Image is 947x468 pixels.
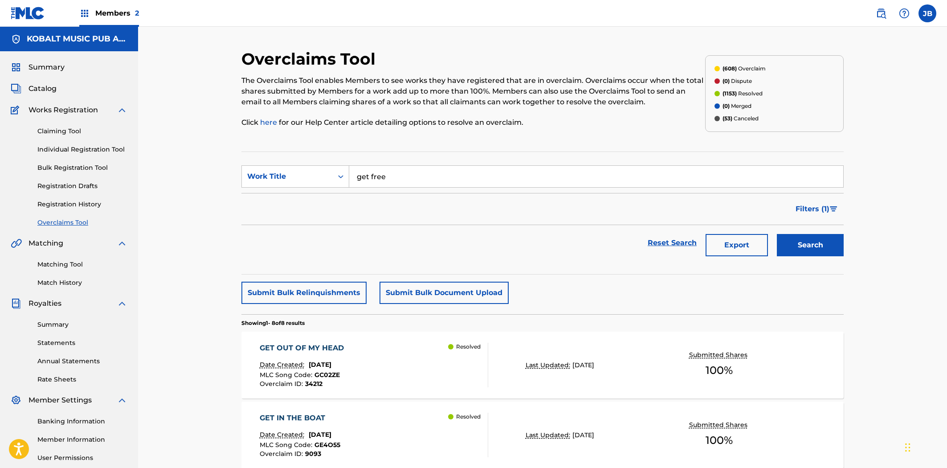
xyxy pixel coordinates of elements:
[37,181,127,191] a: Registration Drafts
[722,90,763,98] p: Resolved
[643,233,701,253] a: Reset Search
[706,234,768,256] button: Export
[117,105,127,115] img: expand
[11,298,21,309] img: Royalties
[314,371,340,379] span: GC02ZE
[305,450,321,458] span: 9093
[872,4,890,22] a: Public Search
[11,62,65,73] a: SummarySummary
[241,319,305,327] p: Showing 1 - 8 of 8 results
[37,453,127,463] a: User Permissions
[117,395,127,406] img: expand
[29,83,57,94] span: Catalog
[37,338,127,348] a: Statements
[247,171,327,182] div: Work Title
[11,83,21,94] img: Catalog
[260,413,340,423] div: GET IN THE BOAT
[37,320,127,329] a: Summary
[29,62,65,73] span: Summary
[722,103,730,109] span: (0)
[722,65,737,72] span: (608)
[95,8,139,18] span: Members
[11,238,22,249] img: Matching
[37,127,127,136] a: Claiming Tool
[37,218,127,227] a: Overclaims Tool
[902,425,947,468] iframe: Chat Widget
[37,163,127,172] a: Bulk Registration Tool
[722,115,759,123] p: Canceled
[241,282,367,304] button: Submit Bulk Relinquishments
[722,78,730,84] span: (0)
[922,317,947,389] iframe: Resource Center
[11,105,22,115] img: Works Registration
[11,34,21,45] img: Accounts
[722,115,732,122] span: (53)
[11,7,45,20] img: MLC Logo
[79,8,90,19] img: Top Rightsholders
[241,165,844,261] form: Search Form
[37,375,127,384] a: Rate Sheets
[260,441,314,449] span: MLC Song Code :
[37,417,127,426] a: Banking Information
[37,260,127,269] a: Matching Tool
[706,362,733,378] span: 100 %
[905,434,910,461] div: Drag
[314,441,340,449] span: GE4O55
[117,298,127,309] img: expand
[260,380,305,388] span: Overclaim ID :
[722,65,766,73] p: Overclaim
[11,62,21,73] img: Summary
[29,395,92,406] span: Member Settings
[722,102,751,110] p: Merged
[241,75,705,107] p: The Overclaims Tool enables Members to see works they have registered that are in overclaim. Over...
[722,90,737,97] span: (1153)
[241,117,705,128] p: Click for our Help Center article detailing options to resolve an overclaim.
[29,298,61,309] span: Royalties
[11,83,57,94] a: CatalogCatalog
[722,77,752,85] p: Dispute
[309,361,331,369] span: [DATE]
[899,8,910,19] img: help
[689,350,750,360] p: Submitted Shares
[796,204,829,214] span: Filters ( 1 )
[572,361,594,369] span: [DATE]
[260,450,305,458] span: Overclaim ID :
[526,361,572,370] p: Last Updated:
[309,431,331,439] span: [DATE]
[260,343,348,353] div: GET OUT OF MY HEAD
[260,360,306,369] p: Date Created:
[37,435,127,444] a: Member Information
[876,8,886,19] img: search
[11,395,21,406] img: Member Settings
[380,282,509,304] button: Submit Bulk Document Upload
[37,357,127,366] a: Annual Statements
[689,420,750,430] p: Submitted Shares
[260,371,314,379] span: MLC Song Code :
[37,145,127,154] a: Individual Registration Tool
[27,34,127,44] h5: KOBALT MUSIC PUB AMERICA INC
[29,105,98,115] span: Works Registration
[456,343,481,351] p: Resolved
[777,234,844,256] button: Search
[260,118,279,127] a: here
[572,431,594,439] span: [DATE]
[241,332,844,398] a: GET OUT OF MY HEADDate Created:[DATE]MLC Song Code:GC02ZEOverclaim ID:34212 ResolvedLast Updated:...
[830,206,837,212] img: filter
[29,238,63,249] span: Matching
[526,431,572,440] p: Last Updated:
[117,238,127,249] img: expand
[895,4,913,22] div: Help
[790,198,844,220] button: Filters (1)
[37,200,127,209] a: Registration History
[706,432,733,448] span: 100 %
[135,9,139,17] span: 2
[918,4,936,22] div: User Menu
[241,49,380,69] h2: Overclaims Tool
[37,278,127,287] a: Match History
[305,380,322,388] span: 34212
[260,430,306,439] p: Date Created:
[456,413,481,421] p: Resolved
